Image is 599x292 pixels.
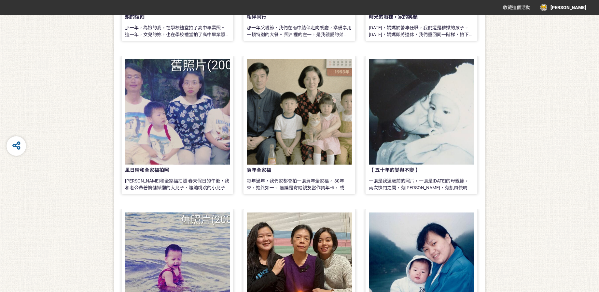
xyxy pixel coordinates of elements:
div: 時光的階梯，家的笑顏 [369,13,453,21]
a: 【 五十年的變與不變 】一張是我週歲前的照片，一張是[DATE]的母親節。 兩次快門之間，有[PERSON_NAME]，有凱風快晴； 曾經呀呀學語的我，已成中年大叔。 照片中， 變的是滄海桑田，... [365,56,478,194]
div: 【 五十年的變與不變 】 [369,167,453,174]
span: 收藏這個活動 [503,5,530,10]
div: 娘的復刻 [125,13,209,21]
div: 每年過年，我們家都會拍一張賀年全家福， 30年來，始終如一。 無論是寄給親友當作賀年卡， 或是多年後自己翻相簿回憶， 看著每張照片的變化， 總讓人回味無窮。 [DATE][DATE]，爸媽老了，... [247,178,352,191]
div: 那一年，為娘的我，在學校禮堂拍了高中畢業照。 這一年，女兒的妳，也在學校禮堂拍了高中畢業照。 不同時空，卻是相同背景，女兒復刻了為娘的畢業照，更是復刻生命的延續。 （註：背景為中山女高禮堂） [125,24,230,37]
div: 那一年父親節，我們在雨中結伴走向餐廳，準備享用一頓特別的大餐。 照片裡的左一，是我親愛的弟弟，他與腦瘤奮戰過後離開了我們；左二是媽媽，左三是我，左四是爺爺，他也在不久後離開。 那天的雨很溫柔，把... [247,24,352,37]
div: 賀年全家福 [247,167,331,174]
div: 一張是我週歲前的照片，一張是[DATE]的母親節。 兩次快門之間，有[PERSON_NAME]，有凱風快晴； 曾經呀呀學語的我，已成中年大叔。 照片中， 變的是滄海桑田，變的是物換星移； 變的是... [369,178,474,191]
a: 賀年全家福每年過年，我們家都會拍一張賀年全家福， 30年來，始終如一。 無論是寄給親友當作賀年卡， 或是多年後自己翻相簿回憶， 看著每張照片的變化， 總讓人回味無窮。 [DATE][DATE]，... [243,56,355,194]
div: 相伴同行 [247,13,331,21]
div: [DATE]，媽媽於警專任職，我們還是稚嫩的孩子。 [DATE]，媽媽即將退休，我們重回同一階梯，拍下與往昔呼應的照片，階梯見證了歲月流轉及屬於我們家的溫暖笑顏。 願再過三十年，依舊能在同樣的位... [369,24,474,37]
div: [PERSON_NAME]和全家福拍照 春天假日的午後，我和老公帶著慵慵懶懶的大兒子、蹦蹦跳跳的小兒子來到公園。 [DATE][DATE]，兄弟倆已人[PERSON_NAME]。4人行再次拍下幸... [125,178,230,191]
a: 風日晴和全家福拍照[PERSON_NAME]和全家福拍照 春天假日的午後，我和老公帶著慵慵懶懶的大兒子、蹦蹦跳跳的小兒子來到公園。 [DATE][DATE]，兄弟倆已人[PERSON_NAME]... [121,56,234,194]
div: 風日晴和全家福拍照 [125,167,209,174]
